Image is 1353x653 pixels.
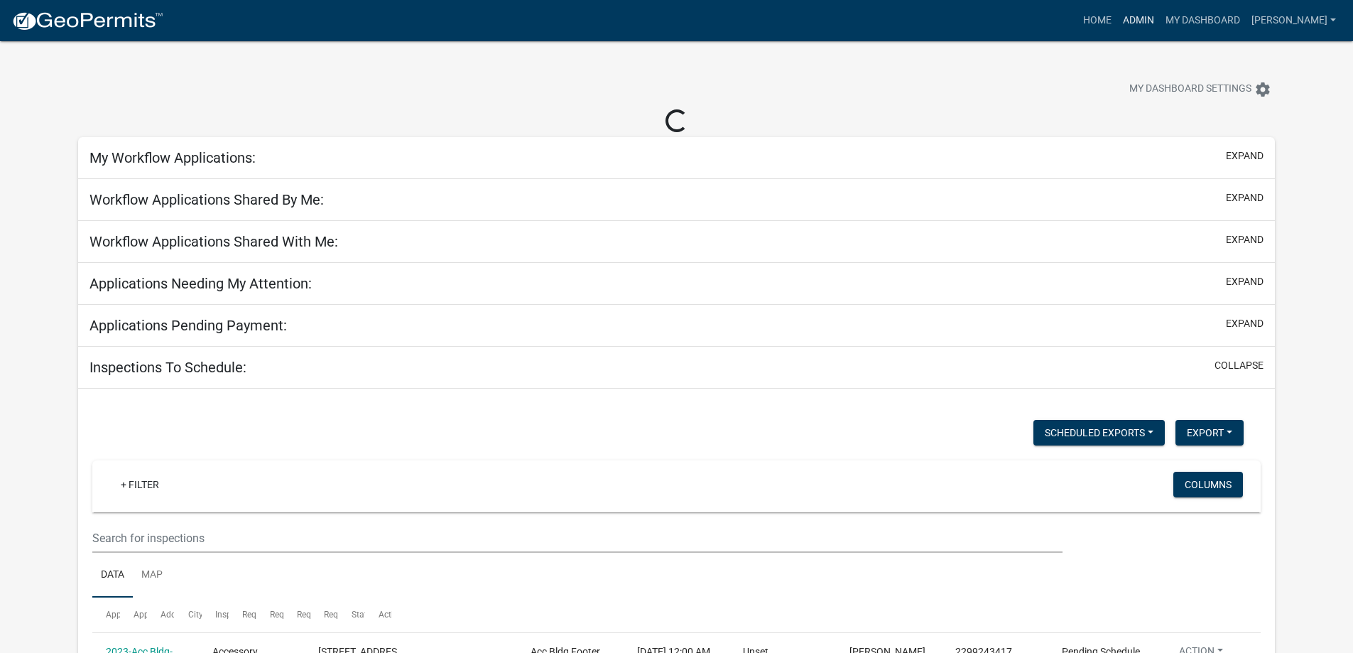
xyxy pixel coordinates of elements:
[106,610,150,620] span: Application
[283,598,310,632] datatable-header-cell: Requestor Name
[297,610,361,620] span: Requestor Name
[161,610,192,620] span: Address
[134,610,198,620] span: Application Type
[1175,420,1244,446] button: Export
[352,610,376,620] span: Status
[109,472,170,497] a: + Filter
[89,275,312,292] h5: Applications Needing My Attention:
[310,598,337,632] datatable-header-cell: Requestor Phone
[270,610,359,620] span: Request Time (am/pm)
[1226,149,1264,163] button: expand
[188,610,203,620] span: City
[1077,7,1117,34] a: Home
[1226,190,1264,205] button: expand
[120,598,147,632] datatable-header-cell: Application Type
[1226,232,1264,247] button: expand
[338,598,365,632] datatable-header-cell: Status
[365,598,392,632] datatable-header-cell: Actions
[215,610,276,620] span: Inspection Type
[89,317,287,334] h5: Applications Pending Payment:
[89,233,338,250] h5: Workflow Applications Shared With Me:
[1226,274,1264,289] button: expand
[89,149,256,166] h5: My Workflow Applications:
[89,191,324,208] h5: Workflow Applications Shared By Me:
[229,598,256,632] datatable-header-cell: Requested Date
[1215,358,1264,373] button: collapse
[1226,316,1264,331] button: expand
[1033,420,1165,446] button: Scheduled Exports
[202,598,229,632] datatable-header-cell: Inspection Type
[379,610,408,620] span: Actions
[1160,7,1246,34] a: My Dashboard
[256,598,283,632] datatable-header-cell: Request Time (am/pm)
[1173,472,1243,497] button: Columns
[92,524,1062,553] input: Search for inspections
[1117,7,1160,34] a: Admin
[1129,81,1251,98] span: My Dashboard Settings
[147,598,174,632] datatable-header-cell: Address
[92,598,119,632] datatable-header-cell: Application
[1254,81,1271,98] i: settings
[242,610,302,620] span: Requested Date
[1118,75,1283,103] button: My Dashboard Settingssettings
[133,553,171,598] a: Map
[174,598,201,632] datatable-header-cell: City
[92,553,133,598] a: Data
[89,359,246,376] h5: Inspections To Schedule:
[1246,7,1342,34] a: [PERSON_NAME]
[324,610,389,620] span: Requestor Phone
